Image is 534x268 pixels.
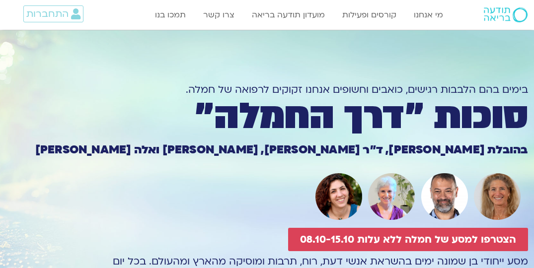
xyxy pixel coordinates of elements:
[23,5,83,22] a: התחברות
[247,5,330,24] a: מועדון תודעה בריאה
[150,5,191,24] a: תמכו בנו
[300,234,516,245] span: הצטרפו למסע של חמלה ללא עלות 08.10-15.10
[484,7,528,22] img: תודעה בריאה
[198,5,239,24] a: צרו קשר
[26,8,69,19] span: התחברות
[6,83,528,96] h1: בימים בהם הלבבות רגישים, כואבים וחשופים אנחנו זקוקים לרפואה של חמלה.
[6,100,528,134] h1: סוכות ״דרך החמלה״
[337,5,401,24] a: קורסים ופעילות
[288,228,528,251] a: הצטרפו למסע של חמלה ללא עלות 08.10-15.10
[6,144,528,155] h1: בהובלת [PERSON_NAME], ד״ר [PERSON_NAME], [PERSON_NAME] ואלה [PERSON_NAME]
[409,5,448,24] a: מי אנחנו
